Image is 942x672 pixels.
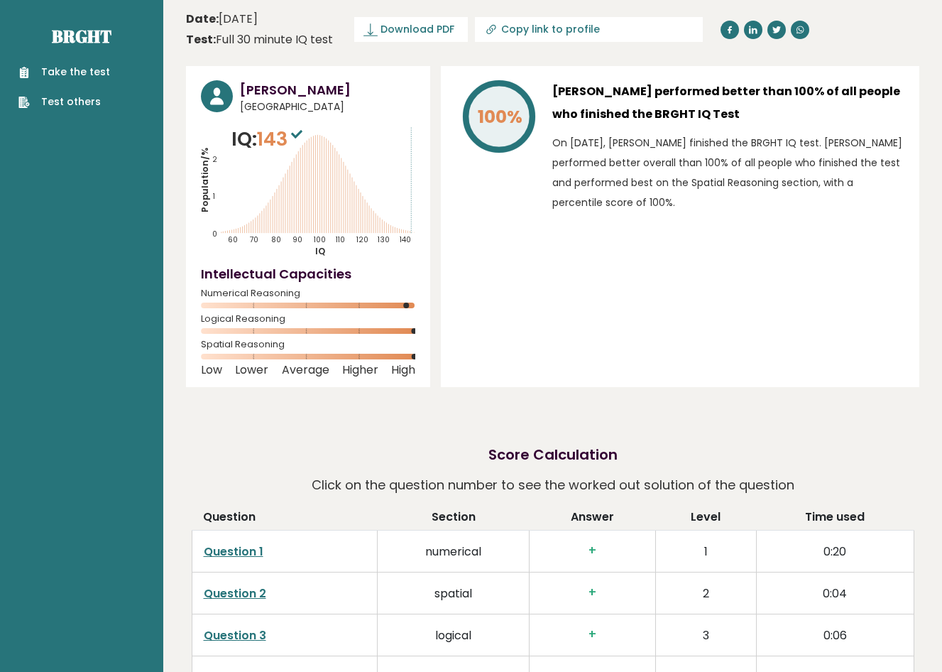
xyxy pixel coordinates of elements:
[204,543,263,560] a: Question 1
[271,234,281,245] tspan: 80
[186,31,333,48] div: Full 30 minute IQ test
[391,367,415,373] span: High
[201,342,415,347] span: Spatial Reasoning
[756,614,914,656] td: 0:06
[656,614,756,656] td: 3
[378,573,530,614] td: spatial
[282,367,329,373] span: Average
[541,627,644,642] h3: +
[400,234,411,245] tspan: 140
[378,509,530,531] th: Section
[357,234,369,245] tspan: 120
[541,585,644,600] h3: +
[192,509,378,531] th: Question
[257,126,306,152] span: 143
[201,316,415,322] span: Logical Reasoning
[18,65,110,80] a: Take the test
[52,25,111,48] a: Brght
[756,573,914,614] td: 0:04
[186,11,219,27] b: Date:
[552,133,904,212] p: On [DATE], [PERSON_NAME] finished the BRGHT IQ test. [PERSON_NAME] performed better overall than ...
[201,367,222,373] span: Low
[212,154,217,165] tspan: 2
[204,585,266,602] a: Question 2
[292,234,302,245] tspan: 90
[541,543,644,558] h3: +
[199,148,211,213] tspan: Population/%
[342,367,378,373] span: Higher
[235,367,268,373] span: Lower
[201,264,415,283] h4: Intellectual Capacities
[380,22,454,37] span: Download PDF
[336,234,346,245] tspan: 110
[250,234,259,245] tspan: 70
[240,99,415,114] span: [GEOGRAPHIC_DATA]
[656,573,756,614] td: 2
[656,531,756,573] td: 1
[656,509,756,531] th: Level
[186,11,258,28] time: [DATE]
[204,627,266,644] a: Question 3
[354,17,468,42] a: Download PDF
[530,509,656,531] th: Answer
[213,191,215,202] tspan: 1
[231,125,306,153] p: IQ:
[552,80,904,126] h3: [PERSON_NAME] performed better than 100% of all people who finished the BRGHT IQ Test
[314,234,326,245] tspan: 100
[312,472,794,498] p: Click on the question number to see the worked out solution of the question
[186,31,216,48] b: Test:
[378,614,530,656] td: logical
[488,444,618,465] h2: Score Calculation
[316,245,326,257] tspan: IQ
[18,94,110,109] a: Test others
[478,104,522,129] tspan: 100%
[756,531,914,573] td: 0:20
[240,80,415,99] h3: [PERSON_NAME]
[212,229,217,240] tspan: 0
[756,509,914,531] th: Time used
[228,234,238,245] tspan: 60
[378,531,530,573] td: numerical
[378,234,390,245] tspan: 130
[201,291,415,296] span: Numerical Reasoning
